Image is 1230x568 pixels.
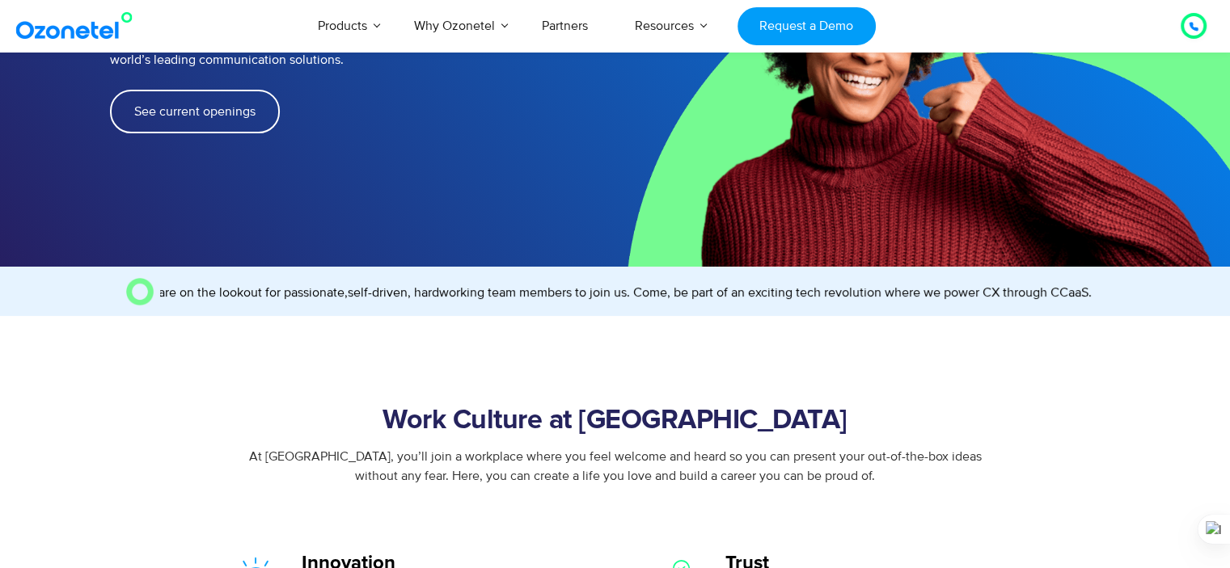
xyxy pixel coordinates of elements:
[110,90,280,133] a: See current openings
[162,405,1069,437] h2: Work Culture at [GEOGRAPHIC_DATA]
[160,283,1105,302] marquee: And we are on the lookout for passionate,self-driven, hardworking team members to join us. Come, ...
[126,278,154,305] img: O Image
[249,448,982,484] span: At [GEOGRAPHIC_DATA], you’ll join a workplace where you feel welcome and heard so you can present...
[738,7,876,45] a: Request a Demo
[134,105,256,118] span: See current openings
